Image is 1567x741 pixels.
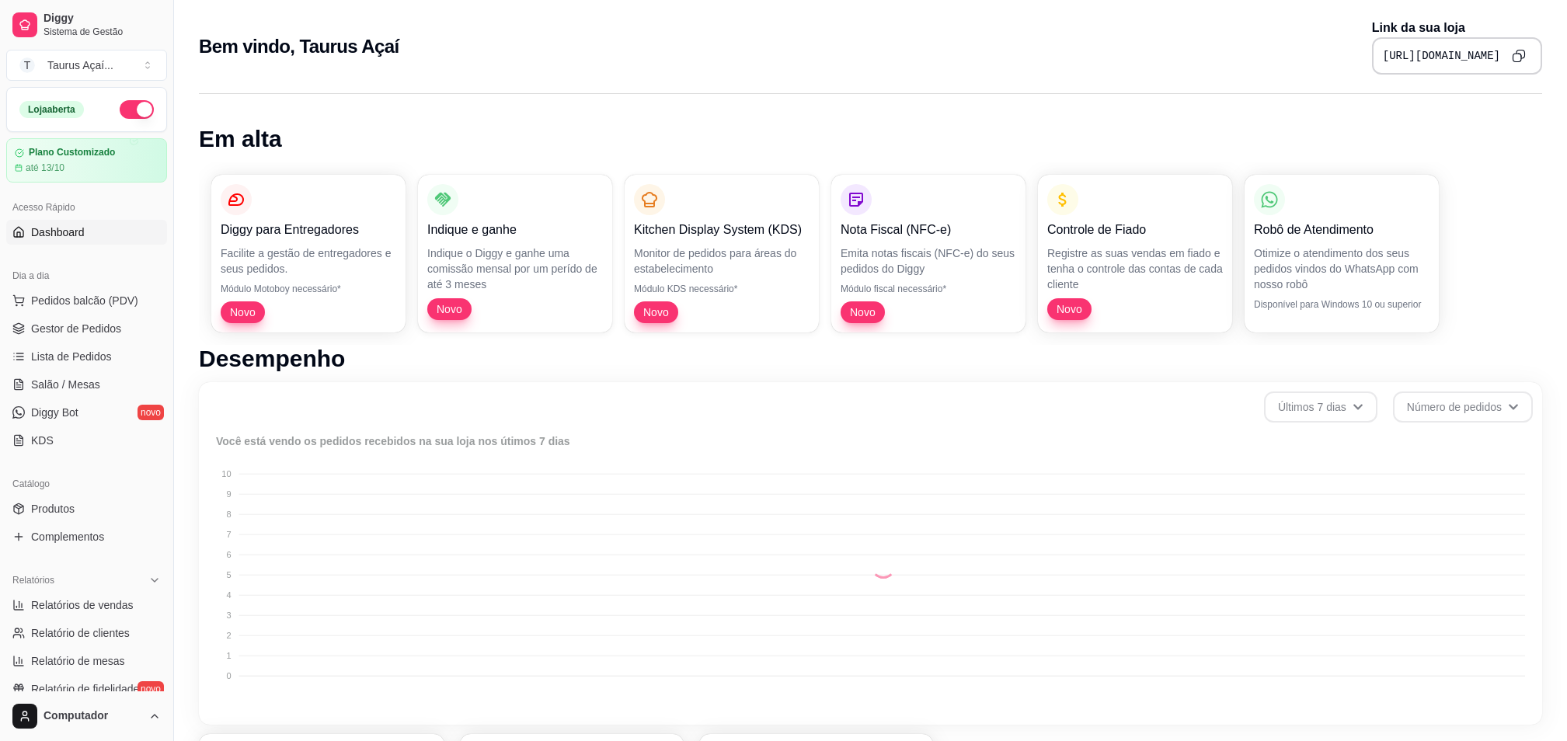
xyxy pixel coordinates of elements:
tspan: 0 [226,671,231,680]
p: Indique e ganhe [427,221,603,239]
div: Loading [871,554,896,579]
tspan: 1 [226,651,231,660]
tspan: 10 [221,469,231,478]
button: Indique e ganheIndique o Diggy e ganhe uma comissão mensal por um perído de até 3 mesesNovo [418,175,612,332]
p: Link da sua loja [1372,19,1542,37]
span: Relatório de mesas [31,653,125,669]
div: Taurus Açaí ... [47,57,113,73]
button: Computador [6,698,167,735]
a: Relatório de clientes [6,621,167,645]
button: Últimos 7 dias [1264,391,1377,423]
a: Relatórios de vendas [6,593,167,617]
button: Nota Fiscal (NFC-e)Emita notas fiscais (NFC-e) do seus pedidos do DiggyMódulo fiscal necessário*Novo [831,175,1026,332]
span: Salão / Mesas [31,377,100,392]
text: Você está vendo os pedidos recebidos na sua loja nos útimos 7 dias [216,435,570,447]
p: Indique o Diggy e ganhe uma comissão mensal por um perído de até 3 meses [427,245,603,292]
button: Controle de FiadoRegistre as suas vendas em fiado e tenha o controle das contas de cada clienteNovo [1038,175,1232,332]
span: Relatórios [12,574,54,586]
h1: Em alta [199,125,1542,153]
article: Plano Customizado [29,147,115,158]
button: Select a team [6,50,167,81]
a: Relatório de mesas [6,649,167,673]
button: Número de pedidos [1393,391,1533,423]
tspan: 6 [226,550,231,559]
button: Copy to clipboard [1506,43,1531,68]
tspan: 5 [226,570,231,579]
a: Dashboard [6,220,167,245]
p: Diggy para Entregadores [221,221,396,239]
tspan: 2 [226,631,231,640]
p: Módulo KDS necessário* [634,283,810,295]
a: Gestor de Pedidos [6,316,167,341]
p: Controle de Fiado [1047,221,1223,239]
tspan: 8 [226,510,231,519]
div: Dia a dia [6,263,167,288]
p: Disponível para Windows 10 ou superior [1254,298,1429,311]
a: Lista de Pedidos [6,344,167,369]
a: Diggy Botnovo [6,400,167,425]
span: Complementos [31,529,104,544]
p: Robô de Atendimento [1254,221,1429,239]
p: Kitchen Display System (KDS) [634,221,810,239]
a: DiggySistema de Gestão [6,6,167,43]
span: KDS [31,433,54,448]
button: Pedidos balcão (PDV) [6,288,167,313]
p: Módulo fiscal necessário* [841,283,1016,295]
button: Alterar Status [120,100,154,119]
button: Diggy para EntregadoresFacilite a gestão de entregadores e seus pedidos.Módulo Motoboy necessário... [211,175,406,332]
p: Otimize o atendimento dos seus pedidos vindos do WhatsApp com nosso robô [1254,245,1429,292]
article: até 13/10 [26,162,64,174]
span: Relatório de fidelidade [31,681,139,697]
h1: Desempenho [199,345,1542,373]
tspan: 7 [226,530,231,539]
span: Novo [637,304,675,320]
a: Plano Customizadoaté 13/10 [6,138,167,183]
p: Emita notas fiscais (NFC-e) do seus pedidos do Diggy [841,245,1016,277]
span: Novo [1050,301,1088,317]
span: Dashboard [31,224,85,240]
p: Monitor de pedidos para áreas do estabelecimento [634,245,810,277]
span: Diggy Bot [31,405,78,420]
pre: [URL][DOMAIN_NAME] [1383,48,1500,64]
p: Registre as suas vendas em fiado e tenha o controle das contas de cada cliente [1047,245,1223,292]
a: KDS [6,428,167,453]
div: Catálogo [6,471,167,496]
a: Relatório de fidelidadenovo [6,677,167,701]
h2: Bem vindo, Taurus Açaí [199,34,399,59]
button: Kitchen Display System (KDS)Monitor de pedidos para áreas do estabelecimentoMódulo KDS necessário... [625,175,819,332]
button: Robô de AtendimentoOtimize o atendimento dos seus pedidos vindos do WhatsApp com nosso robôDispon... [1245,175,1439,332]
span: Diggy [44,12,161,26]
span: Gestor de Pedidos [31,321,121,336]
div: Acesso Rápido [6,195,167,220]
span: Pedidos balcão (PDV) [31,293,138,308]
span: Relatório de clientes [31,625,130,641]
p: Nota Fiscal (NFC-e) [841,221,1016,239]
span: Novo [430,301,468,317]
span: Novo [224,304,262,320]
p: Facilite a gestão de entregadores e seus pedidos. [221,245,396,277]
a: Produtos [6,496,167,521]
tspan: 9 [226,489,231,499]
span: Computador [44,709,142,723]
span: Lista de Pedidos [31,349,112,364]
span: Sistema de Gestão [44,26,161,38]
span: T [19,57,35,73]
tspan: 3 [226,611,231,620]
div: Loja aberta [19,101,84,118]
p: Módulo Motoboy necessário* [221,283,396,295]
tspan: 4 [226,590,231,600]
span: Novo [844,304,882,320]
span: Relatórios de vendas [31,597,134,613]
span: Produtos [31,501,75,517]
a: Salão / Mesas [6,372,167,397]
a: Complementos [6,524,167,549]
